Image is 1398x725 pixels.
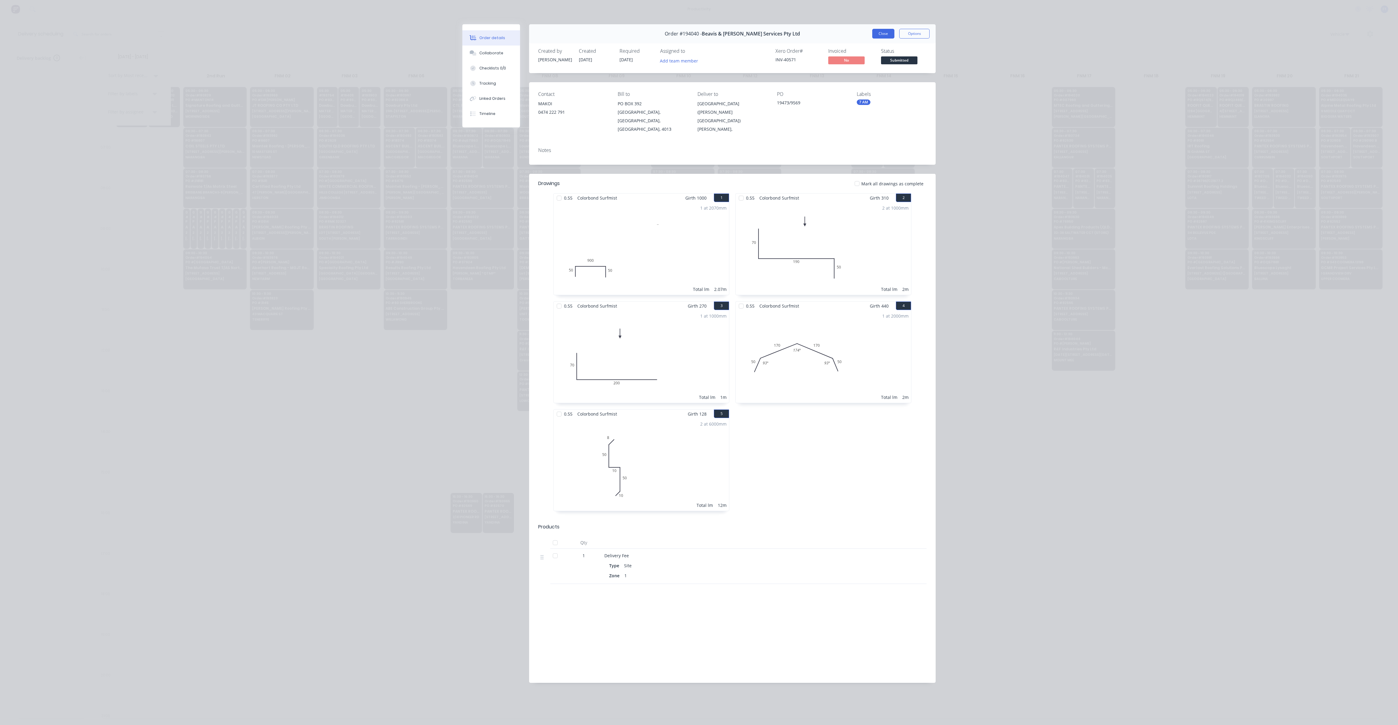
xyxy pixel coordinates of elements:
span: 0.55 [744,194,757,202]
div: 1 at 2070mm [700,205,727,211]
div: 2m [902,394,909,400]
button: Close [872,29,894,39]
button: Add team member [660,56,701,65]
div: Status [881,48,927,54]
button: Collaborate [462,46,520,61]
button: Checklists 0/0 [462,61,520,76]
div: Xero Order # [775,48,821,54]
span: 0.55 [562,302,575,310]
button: Tracking [462,76,520,91]
div: Total lm [881,286,897,292]
div: Collaborate [479,50,503,56]
div: [GEOGRAPHIC_DATA] ([PERSON_NAME][GEOGRAPHIC_DATA]) [697,99,767,125]
div: Timeline [479,111,495,116]
div: Total lm [699,394,715,400]
button: Add team member [657,56,701,65]
div: Deliver to [697,91,767,97]
button: 1 [714,194,729,202]
button: 2 [896,194,911,202]
div: Contact [538,91,608,97]
div: MAKOI [538,99,608,108]
div: 070190502 at 1000mmTotal lm2m [736,202,911,295]
div: 12m [718,502,727,508]
div: Invoiced [828,48,874,54]
div: 0474 222 791 [538,108,608,116]
span: Colorbond Surfmist [757,302,802,310]
div: Linked Orders [479,96,505,101]
button: 5 [714,410,729,418]
div: Labels [857,91,927,97]
div: 2m [902,286,909,292]
button: 4 [896,302,911,310]
span: Delivery Fee [604,553,629,558]
div: PO [777,91,847,97]
span: No [828,56,865,64]
span: [DATE] [620,57,633,62]
span: 0.55 [562,410,575,418]
div: Created [579,48,612,54]
div: 08501050102 at 6000mmTotal lm12m [554,418,729,511]
div: Qty [566,537,602,549]
div: Site [622,561,634,570]
div: PO BOX 392[GEOGRAPHIC_DATA], [GEOGRAPHIC_DATA], [GEOGRAPHIC_DATA], 4013 [618,99,687,133]
span: Colorbond Surfmist [575,302,620,310]
span: 1 [582,552,585,559]
div: 19473/9569 [777,99,847,108]
div: 1 at 2000mm [882,313,909,319]
div: PO BOX 392 [618,99,687,108]
span: Girth 270 [688,302,707,310]
span: Colorbond Surfmist [757,194,802,202]
span: Girth 310 [870,194,889,202]
div: Tracking [479,81,496,86]
div: 1m [720,394,727,400]
button: Order details [462,30,520,46]
span: Colorbond Surfmist [575,194,620,202]
div: 0501701705093º174º93º1 at 2000mmTotal lm2m [736,310,911,403]
div: Order details [479,35,505,41]
div: 7 AM [857,99,870,105]
span: Colorbond Surfmist [575,410,620,418]
span: Girth 128 [688,410,707,418]
div: MAKOI0474 222 791 [538,99,608,119]
div: Zone [609,571,622,580]
div: Bill to [618,91,687,97]
div: 2 at 1000mm [882,205,909,211]
span: Beavis & [PERSON_NAME] Services Pty Ltd [702,31,800,37]
span: Girth 440 [870,302,889,310]
button: Linked Orders [462,91,520,106]
button: Options [899,29,930,39]
div: 2 at 6000mm [700,421,727,427]
div: INV-40571 [775,56,821,63]
div: Type [609,561,622,570]
span: Girth 1000 [685,194,707,202]
span: Mark all drawings as complete [861,180,924,187]
div: Drawings [538,180,560,187]
div: Required [620,48,653,54]
span: 0.55 [744,302,757,310]
div: [GEOGRAPHIC_DATA], [GEOGRAPHIC_DATA], [GEOGRAPHIC_DATA], 4013 [618,108,687,133]
button: 3 [714,302,729,310]
div: Checklists 0/0 [479,66,506,71]
div: 1 [622,571,629,580]
div: Assigned to [660,48,721,54]
button: Timeline [462,106,520,121]
div: [GEOGRAPHIC_DATA] ([PERSON_NAME][GEOGRAPHIC_DATA])[PERSON_NAME], [697,99,767,133]
div: Total lm [697,502,713,508]
div: Notes [538,147,927,153]
div: Created by [538,48,572,54]
div: ..50900501 at 2070mmTotal lm2.07m [554,202,729,295]
button: Submitted [881,56,917,66]
span: Submitted [881,56,917,64]
div: 0702001 at 1000mmTotal lm1m [554,310,729,403]
div: 2.07m [714,286,727,292]
div: [PERSON_NAME], [697,125,767,133]
div: 1 at 1000mm [700,313,727,319]
div: Total lm [693,286,709,292]
div: Total lm [881,394,897,400]
span: 0.55 [562,194,575,202]
span: Order #194040 - [665,31,702,37]
div: Products [538,523,559,531]
div: [PERSON_NAME] [538,56,572,63]
span: [DATE] [579,57,592,62]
